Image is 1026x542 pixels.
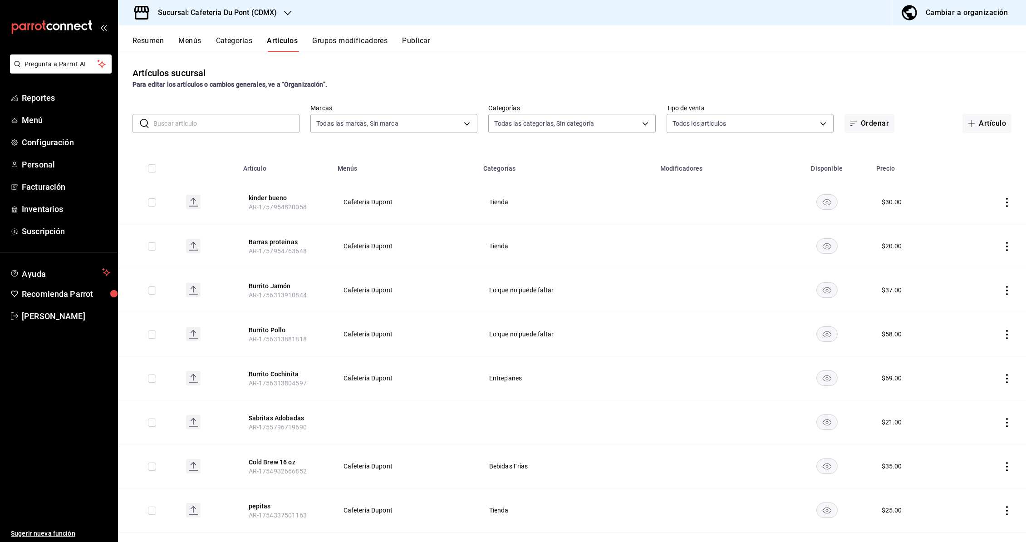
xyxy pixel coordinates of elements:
[882,330,902,339] div: $ 58.00
[962,114,1011,133] button: Artículo
[249,335,307,343] span: AR-1756313881818
[816,282,838,298] button: availability-product
[489,287,643,293] span: Lo que no puede faltar
[344,463,466,469] span: Cafeteria Dupont
[816,326,838,342] button: availability-product
[882,462,902,471] div: $ 35.00
[1002,462,1011,471] button: actions
[816,414,838,430] button: availability-product
[178,36,201,52] button: Menús
[22,181,110,193] span: Facturación
[6,66,112,75] a: Pregunta a Parrot AI
[10,54,112,74] button: Pregunta a Parrot AI
[882,241,902,251] div: $ 20.00
[489,331,643,337] span: Lo que no puede faltar
[267,36,298,52] button: Artículos
[249,203,307,211] span: AR-1757954820058
[655,151,783,180] th: Modificadores
[844,114,894,133] button: Ordenar
[1002,506,1011,515] button: actions
[1002,198,1011,207] button: actions
[816,503,838,518] button: availability-product
[249,468,307,475] span: AR-1754932666852
[783,151,871,180] th: Disponible
[926,6,1008,19] div: Cambiar a organización
[22,225,110,237] span: Suscripción
[494,119,594,128] span: Todas las categorías, Sin categoría
[478,151,655,180] th: Categorías
[133,36,164,52] button: Resumen
[1002,374,1011,383] button: actions
[312,36,388,52] button: Grupos modificadores
[882,418,902,427] div: $ 21.00
[1002,242,1011,251] button: actions
[22,310,110,322] span: [PERSON_NAME]
[249,247,307,255] span: AR-1757954763648
[22,288,110,300] span: Recomienda Parrot
[133,36,1026,52] div: navigation tabs
[1002,330,1011,339] button: actions
[667,105,834,111] label: Tipo de venta
[249,325,321,335] button: edit-product-location
[25,59,98,69] span: Pregunta a Parrot AI
[22,267,98,278] span: Ayuda
[249,193,321,202] button: edit-product-location
[489,375,643,381] span: Entrepanes
[816,194,838,210] button: availability-product
[344,199,466,205] span: Cafeteria Dupont
[344,287,466,293] span: Cafeteria Dupont
[133,66,206,80] div: Artículos sucursal
[316,119,398,128] span: Todas las marcas, Sin marca
[1002,418,1011,427] button: actions
[344,507,466,513] span: Cafeteria Dupont
[100,24,107,31] button: open_drawer_menu
[310,105,477,111] label: Marcas
[489,199,643,205] span: Tienda
[249,237,321,246] button: edit-product-location
[238,151,332,180] th: Artículo
[882,286,902,295] div: $ 37.00
[816,370,838,386] button: availability-product
[22,203,110,215] span: Inventarios
[489,463,643,469] span: Bebidas Frías
[488,105,655,111] label: Categorías
[249,424,307,431] span: AR-1755796719690
[871,151,956,180] th: Precio
[22,136,110,148] span: Configuración
[22,114,110,126] span: Menú
[11,529,110,538] span: Sugerir nueva función
[344,331,466,337] span: Cafeteria Dupont
[22,92,110,104] span: Reportes
[249,502,321,511] button: edit-product-location
[133,81,327,88] strong: Para editar los artículos o cambios generales, ve a “Organización”.
[489,507,643,513] span: Tienda
[816,458,838,474] button: availability-product
[332,151,478,180] th: Menús
[249,281,321,291] button: edit-product-location
[882,197,902,207] div: $ 30.00
[344,243,466,249] span: Cafeteria Dupont
[249,370,321,379] button: edit-product-location
[489,243,643,249] span: Tienda
[1002,286,1011,295] button: actions
[249,414,321,423] button: edit-product-location
[344,375,466,381] span: Cafeteria Dupont
[673,119,727,128] span: Todos los artículos
[153,114,299,133] input: Buscar artículo
[216,36,253,52] button: Categorías
[151,7,277,18] h3: Sucursal: Cafeteria Du Pont (CDMX)
[249,512,307,519] span: AR-1754337501163
[249,291,307,299] span: AR-1756313910844
[882,506,902,515] div: $ 25.00
[402,36,430,52] button: Publicar
[249,458,321,467] button: edit-product-location
[249,379,307,387] span: AR-1756313804597
[816,238,838,254] button: availability-product
[22,158,110,171] span: Personal
[882,374,902,383] div: $ 69.00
